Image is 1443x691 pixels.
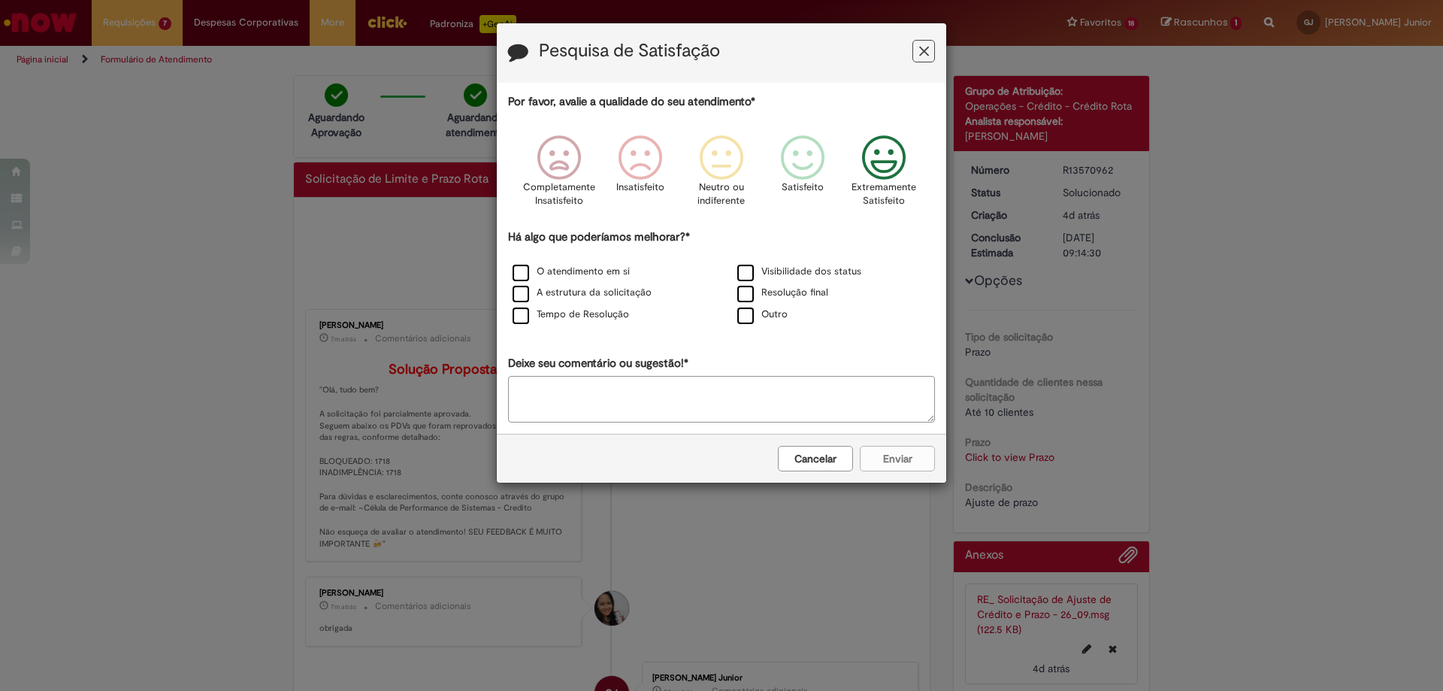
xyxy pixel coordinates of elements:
label: A estrutura da solicitação [513,286,652,300]
div: Completamente Insatisfeito [520,124,597,227]
label: Tempo de Resolução [513,308,629,322]
p: Satisfeito [782,180,824,195]
label: Outro [737,308,788,322]
label: Resolução final [737,286,828,300]
label: Por favor, avalie a qualidade do seu atendimento* [508,94,755,110]
p: Insatisfeito [616,180,664,195]
label: Pesquisa de Satisfação [539,41,720,61]
div: Há algo que poderíamos melhorar?* [508,229,935,326]
label: Deixe seu comentário ou sugestão!* [508,356,688,371]
label: O atendimento em si [513,265,630,279]
div: Extremamente Satisfeito [846,124,922,227]
p: Completamente Insatisfeito [523,180,595,208]
p: Neutro ou indiferente [694,180,749,208]
div: Insatisfeito [602,124,679,227]
div: Satisfeito [764,124,841,227]
div: Neutro ou indiferente [683,124,760,227]
label: Visibilidade dos status [737,265,861,279]
p: Extremamente Satisfeito [852,180,916,208]
button: Cancelar [778,446,853,471]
